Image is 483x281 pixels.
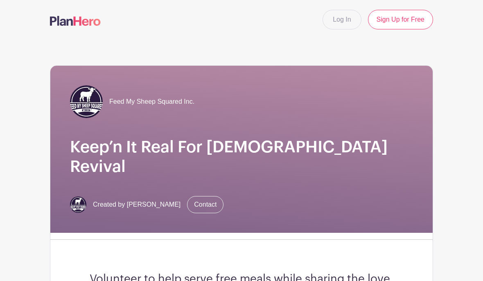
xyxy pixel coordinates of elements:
a: Contact [187,196,223,213]
img: logo-507f7623f17ff9eddc593b1ce0a138ce2505c220e1c5a4e2b4648c50719b7d32.svg [50,16,101,26]
a: Log In [323,10,361,29]
h1: Keep’n It Real For [DEMOGRAPHIC_DATA] Revival [70,138,413,176]
span: Feed My Sheep Squared Inc. [109,97,194,107]
img: Logo.JPG [70,85,103,118]
span: Created by [PERSON_NAME] [93,200,181,210]
img: Logo.JPG [70,196,86,213]
a: Sign Up for Free [368,10,433,29]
